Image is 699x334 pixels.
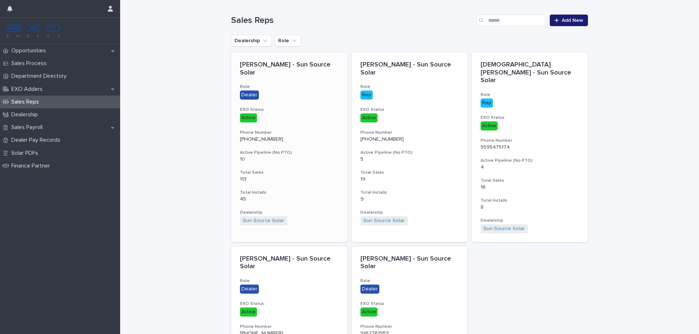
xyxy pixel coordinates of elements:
p: [DEMOGRAPHIC_DATA][PERSON_NAME] - Sun Source Solar [481,61,579,85]
h3: Total Installs [481,198,579,204]
button: Dealership [231,35,272,47]
p: [PERSON_NAME] - Sun Source Solar [360,255,459,271]
a: Sun Source Solar [363,218,405,224]
p: Opportunities [8,47,52,54]
h3: Phone Number [360,324,459,330]
a: 5595475174 [481,145,510,150]
p: EXO Adders [8,86,48,93]
div: Dealer [360,285,379,294]
h3: EXO Status [240,107,339,113]
p: Sales Process [8,60,52,67]
h3: Dealership [240,210,339,216]
h3: Role [360,84,459,90]
img: FKS5r6ZBThi8E5hshIGi [6,24,61,38]
a: [PERSON_NAME] - Sun Source SolarRoleDealerEXO StatusActivePhone Number[PHONE_NUMBER]Active Pipeli... [231,52,347,242]
p: 5 [360,156,459,162]
h3: Total Sales [240,170,339,176]
h3: Total Sales [481,178,579,184]
input: Search [476,15,545,26]
h3: Total Installs [240,190,339,196]
p: Sales Reps [8,98,45,105]
a: [PERSON_NAME] - Sun Source SolarRoleRepEXO StatusActivePhone Number[PHONE_NUMBER]Active Pipeline ... [352,52,468,242]
p: Solar PDFs [8,150,44,157]
h3: Total Installs [360,190,459,196]
h3: Active Pipeline (No PTO) [360,150,459,156]
p: [PERSON_NAME] - Sun Source Solar [360,61,459,77]
a: Sun Source Solar [483,226,525,232]
div: Active [360,113,378,122]
h3: Phone Number [240,324,339,330]
a: Sun Source Solar [243,218,284,224]
h3: Dealership [481,218,579,224]
h3: Role [481,92,579,98]
h3: Active Pipeline (No PTO) [481,158,579,164]
p: Dealership [8,111,44,118]
h3: Role [240,278,339,284]
a: [DEMOGRAPHIC_DATA][PERSON_NAME] - Sun Source SolarRoleRepEXO StatusActivePhone Number5595475174Ac... [472,52,588,242]
div: Active [481,121,498,130]
div: Dealer [240,90,259,100]
h3: Active Pipeline (No PTO) [240,150,339,156]
p: 8 [481,204,579,210]
p: Sales Payroll [8,124,48,131]
p: 113 [240,176,339,182]
p: 16 [481,184,579,190]
p: 45 [240,196,339,202]
p: Dealer Pay Records [8,137,66,144]
div: Rep [360,90,373,100]
h3: Dealership [360,210,459,216]
h3: Phone Number [360,130,459,136]
p: [PERSON_NAME] - Sun Source Solar [240,61,339,77]
button: Role [275,35,301,47]
div: Active [240,113,257,122]
a: [PHONE_NUMBER] [360,137,404,142]
p: Finance Partner [8,162,56,169]
h3: Phone Number [481,138,579,144]
p: Department Directory [8,73,72,80]
h3: Phone Number [240,130,339,136]
p: 10 [240,156,339,162]
h3: Role [360,278,459,284]
a: Add New [550,15,588,26]
h1: Sales Reps [231,15,473,26]
h3: Total Sales [360,170,459,176]
p: 9 [360,196,459,202]
h3: EXO Status [360,301,459,307]
div: Active [360,307,378,317]
p: 19 [360,176,459,182]
div: Rep [481,98,493,108]
h3: EXO Status [360,107,459,113]
h3: EXO Status [481,115,579,121]
div: Dealer [240,285,259,294]
p: [PERSON_NAME] - Sun Source Solar [240,255,339,271]
p: 4 [481,164,579,170]
h3: Role [240,84,339,90]
span: Add New [562,18,583,23]
a: [PHONE_NUMBER] [240,137,283,142]
h3: EXO Status [240,301,339,307]
div: Active [240,307,257,317]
